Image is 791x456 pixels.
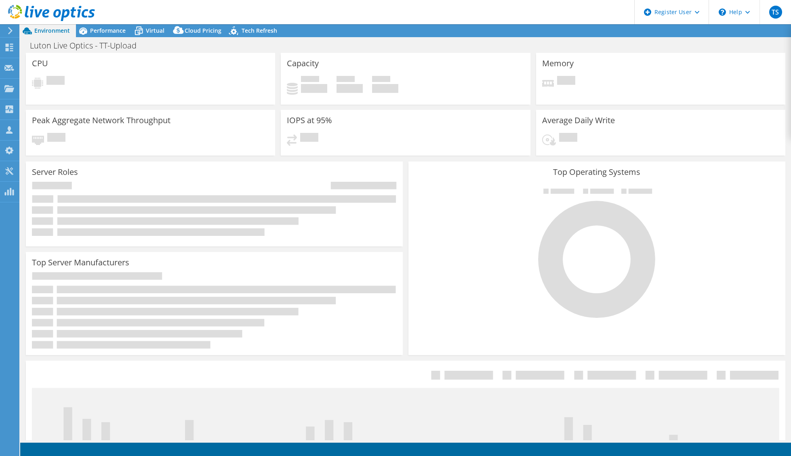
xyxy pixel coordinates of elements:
[719,8,726,16] svg: \n
[26,41,149,50] h1: Luton Live Optics - TT-Upload
[146,27,164,34] span: Virtual
[372,84,398,93] h4: 0 GiB
[559,133,577,144] span: Pending
[90,27,126,34] span: Performance
[542,59,574,68] h3: Memory
[372,76,390,84] span: Total
[769,6,782,19] span: TS
[32,168,78,177] h3: Server Roles
[301,76,319,84] span: Used
[287,116,332,125] h3: IOPS at 95%
[557,76,575,87] span: Pending
[32,258,129,267] h3: Top Server Manufacturers
[46,76,65,87] span: Pending
[287,59,319,68] h3: Capacity
[337,84,363,93] h4: 0 GiB
[34,27,70,34] span: Environment
[301,84,327,93] h4: 0 GiB
[414,168,779,177] h3: Top Operating Systems
[32,116,170,125] h3: Peak Aggregate Network Throughput
[185,27,221,34] span: Cloud Pricing
[32,59,48,68] h3: CPU
[242,27,277,34] span: Tech Refresh
[300,133,318,144] span: Pending
[542,116,615,125] h3: Average Daily Write
[47,133,65,144] span: Pending
[337,76,355,84] span: Free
